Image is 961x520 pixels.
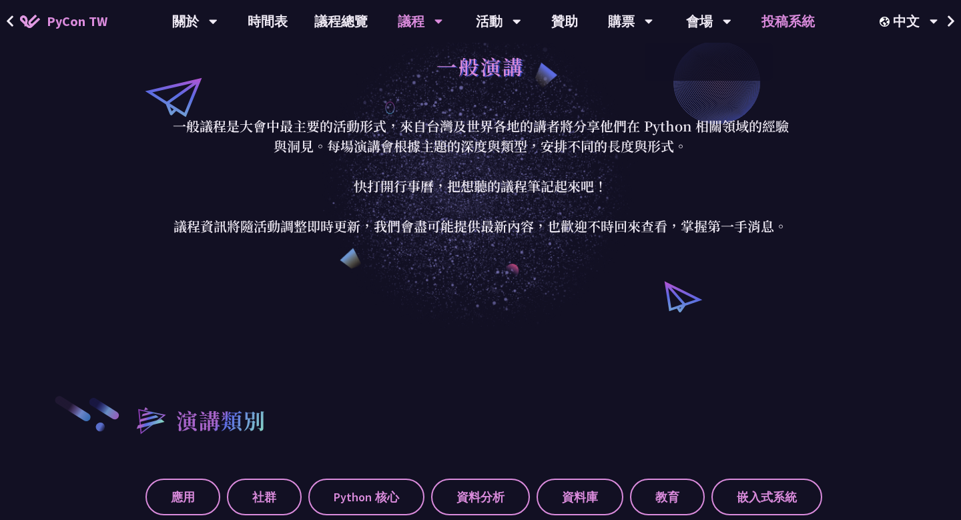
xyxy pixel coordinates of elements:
label: 資料分析 [431,479,530,515]
h1: 一般演講 [436,46,525,86]
label: Python 核心 [308,479,424,515]
label: 應用 [145,479,220,515]
p: 一般議程是大會中最主要的活動形式，來自台灣及世界各地的講者將分享他們在 Python 相關領域的經驗與洞見。每場演講會根據主題的深度與類型，安排不同的長度與形式。 快打開行事曆，把想聽的議程筆記... [170,116,791,236]
a: PyCon TW [7,5,121,38]
label: 教育 [630,479,705,515]
img: heading-bullet [123,395,176,445]
img: Locale Icon [880,17,893,27]
label: 嵌入式系統 [711,479,822,515]
h2: 演講類別 [176,404,266,436]
span: PyCon TW [47,11,107,31]
label: 資料庫 [537,479,623,515]
label: 社群 [227,479,302,515]
img: Home icon of PyCon TW 2025 [20,15,40,28]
